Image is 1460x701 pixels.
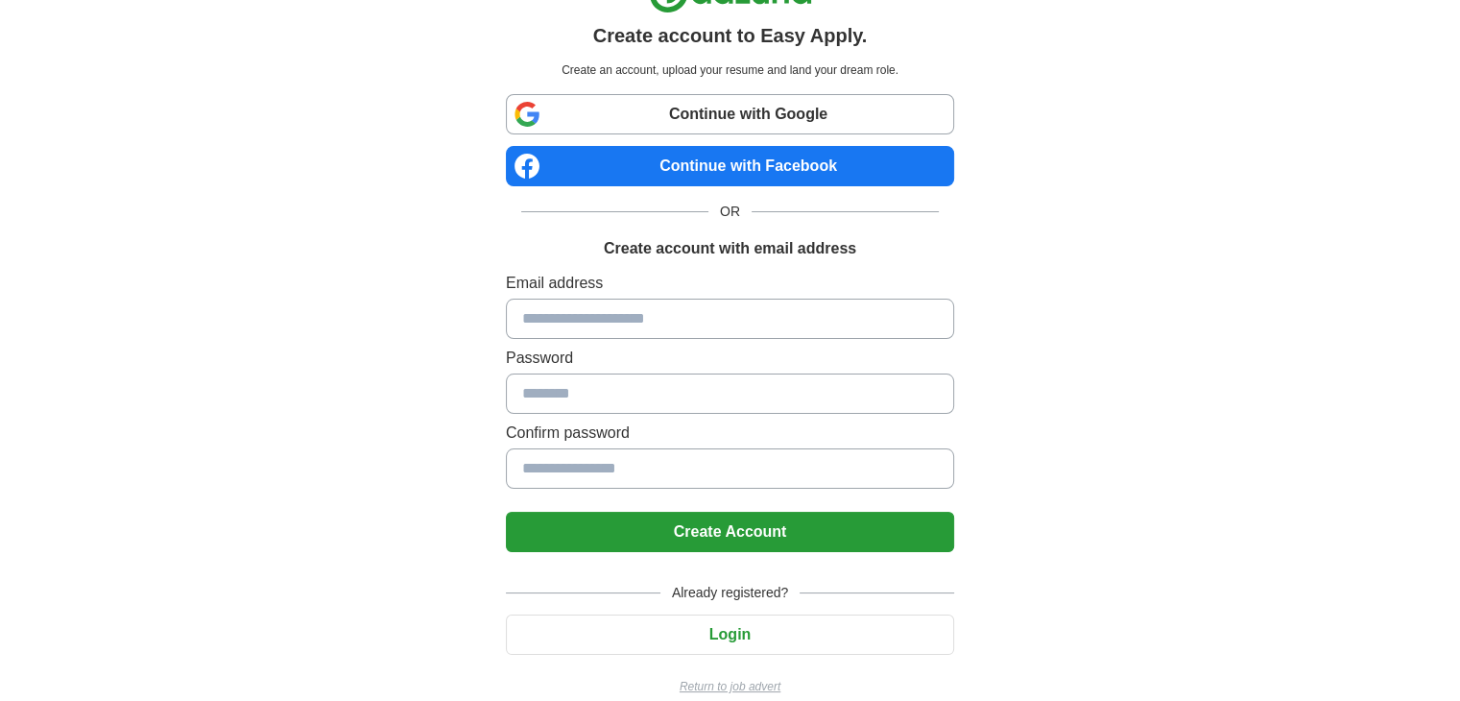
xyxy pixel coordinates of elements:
[593,21,868,50] h1: Create account to Easy Apply.
[506,512,954,552] button: Create Account
[506,94,954,134] a: Continue with Google
[506,347,954,370] label: Password
[506,422,954,445] label: Confirm password
[510,61,950,79] p: Create an account, upload your resume and land your dream role.
[506,678,954,695] a: Return to job advert
[506,146,954,186] a: Continue with Facebook
[506,626,954,642] a: Login
[660,583,800,603] span: Already registered?
[604,237,856,260] h1: Create account with email address
[506,615,954,655] button: Login
[708,202,752,222] span: OR
[506,272,954,295] label: Email address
